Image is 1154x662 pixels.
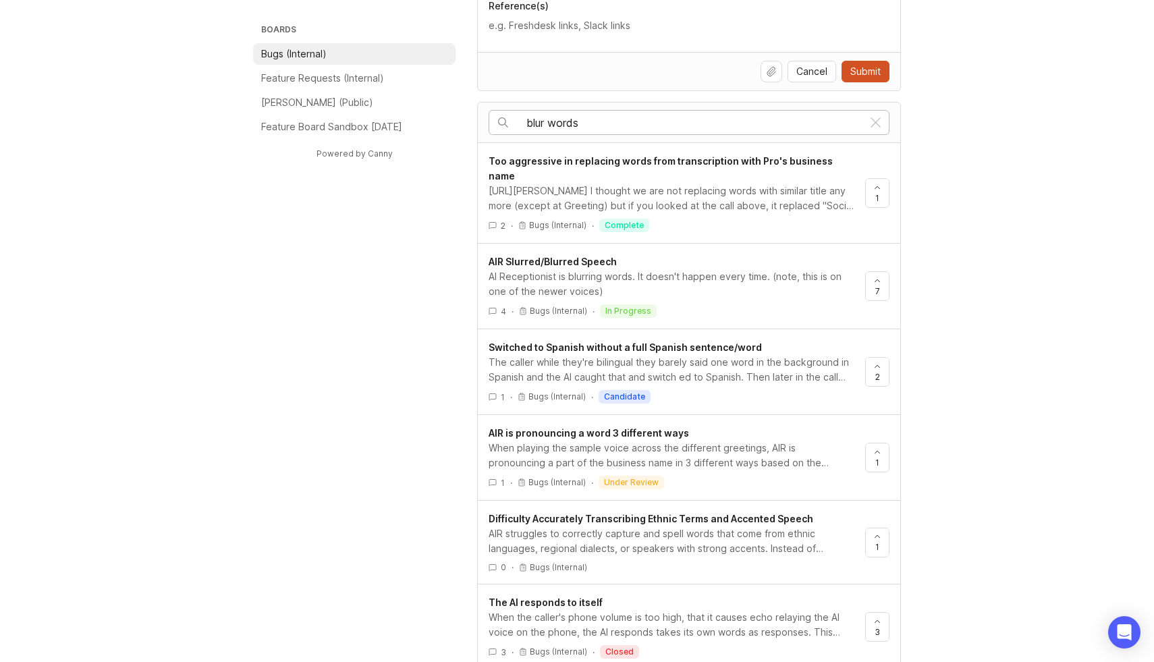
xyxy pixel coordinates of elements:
[489,256,617,267] span: AIR Slurred/Blurred Speech
[512,646,514,658] div: ·
[875,541,879,553] span: 1
[875,192,879,204] span: 1
[489,254,865,318] a: AIR Slurred/Blurred SpeechAI Receptionist is blurring words. It doesn't happen every time. (note,...
[842,61,889,82] button: Submit
[253,92,456,113] a: [PERSON_NAME] (Public)
[530,562,587,573] p: Bugs (Internal)
[512,561,514,573] div: ·
[501,477,505,489] span: 1
[865,357,889,387] button: 2
[865,178,889,208] button: 1
[253,67,456,89] a: Feature Requests (Internal)
[253,43,456,65] a: Bugs (Internal)
[314,146,395,161] a: Powered by Canny
[512,306,514,317] div: ·
[261,120,402,134] p: Feature Board Sandbox [DATE]
[489,441,854,470] div: When playing the sample voice across the different greetings, AIR is pronouncing a part of the bu...
[489,155,833,182] span: Too aggressive in replacing words from transcription with Pro's business name
[489,184,854,213] div: [URL][PERSON_NAME] I thought we are not replacing words with similar title any more (except at Gr...
[865,443,889,472] button: 1
[526,115,862,130] input: Search…
[605,306,651,316] p: in progress
[261,72,384,85] p: Feature Requests (Internal)
[489,427,689,439] span: AIR is pronouncing a word 3 different ways
[501,561,506,573] span: 0
[605,646,634,657] p: closed
[591,391,593,403] div: ·
[489,341,762,353] span: Switched to Spanish without a full Spanish sentence/word
[530,306,587,316] p: Bugs (Internal)
[530,646,587,657] p: Bugs (Internal)
[605,220,644,231] p: complete
[261,96,373,109] p: [PERSON_NAME] (Public)
[865,612,889,642] button: 3
[865,271,889,301] button: 7
[529,220,586,231] p: Bugs (Internal)
[593,306,595,317] div: ·
[501,220,505,231] span: 2
[604,391,645,402] p: candidate
[489,340,865,404] a: Switched to Spanish without a full Spanish sentence/wordThe caller while they're bilingual they b...
[253,116,456,138] a: Feature Board Sandbox [DATE]
[489,513,813,524] span: Difficulty Accurately Transcribing Ethnic Terms and Accented Speech
[875,626,880,638] span: 3
[604,477,659,488] p: under review
[796,65,827,78] span: Cancel
[489,595,865,659] a: The AI responds to itselfWhen the caller's phone volume is too high, that it causes echo relaying...
[489,269,854,299] div: AI Receptionist is blurring words. It doesn't happen every time. (note, this is on one of the new...
[489,426,865,489] a: AIR is pronouncing a word 3 different waysWhen playing the sample voice across the different gree...
[528,391,586,402] p: Bugs (Internal)
[788,61,836,82] button: Cancel
[850,65,881,78] span: Submit
[591,477,593,489] div: ·
[761,61,782,82] button: Upload file
[489,154,865,232] a: Too aggressive in replacing words from transcription with Pro's business name[URL][PERSON_NAME] I...
[501,306,506,317] span: 4
[489,526,854,556] div: AIR struggles to correctly capture and spell words that come from ethnic languages, regional dial...
[258,22,456,40] h3: Boards
[865,528,889,557] button: 1
[489,355,854,385] div: The caller while they're bilingual they barely said one word in the background in Spanish and the...
[592,220,594,231] div: ·
[528,477,586,488] p: Bugs (Internal)
[593,646,595,658] div: ·
[510,477,512,489] div: ·
[489,597,603,608] span: The AI responds to itself
[511,220,513,231] div: ·
[261,47,327,61] p: Bugs (Internal)
[501,391,505,403] span: 1
[489,512,865,573] a: Difficulty Accurately Transcribing Ethnic Terms and Accented SpeechAIR struggles to correctly cap...
[1108,616,1141,649] div: Open Intercom Messenger
[501,646,506,658] span: 3
[875,457,879,468] span: 1
[489,610,854,640] div: When the caller's phone volume is too high, that it causes echo relaying the AI voice on the phon...
[510,391,512,403] div: ·
[875,371,880,383] span: 2
[875,285,880,297] span: 7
